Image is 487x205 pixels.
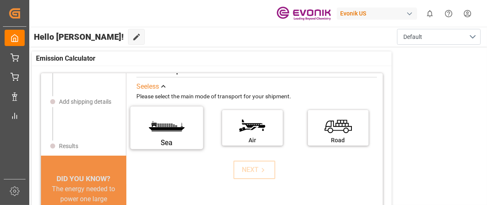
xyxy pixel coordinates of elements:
div: See less [136,82,159,92]
button: open menu [397,29,481,45]
span: Emission Calculator [36,54,95,64]
div: DID YOU KNOW? [41,173,126,184]
button: Evonik US [337,5,420,21]
button: NEXT [233,161,275,179]
div: Air [226,136,279,145]
div: Please select the main mode of transport for your shipment. [136,92,377,102]
img: Evonik-brand-mark-Deep-Purple-RGB.jpeg_1700498283.jpeg [277,6,331,21]
div: Evonik US [337,8,417,20]
div: Road [312,136,364,145]
div: Results [59,142,78,151]
button: Help Center [439,4,458,23]
button: show 0 new notifications [420,4,439,23]
div: NEXT [242,165,267,175]
span: Hello [PERSON_NAME]! [34,29,124,45]
div: Add shipping details [59,97,111,106]
div: Sea [135,138,198,148]
span: Default [403,33,422,41]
